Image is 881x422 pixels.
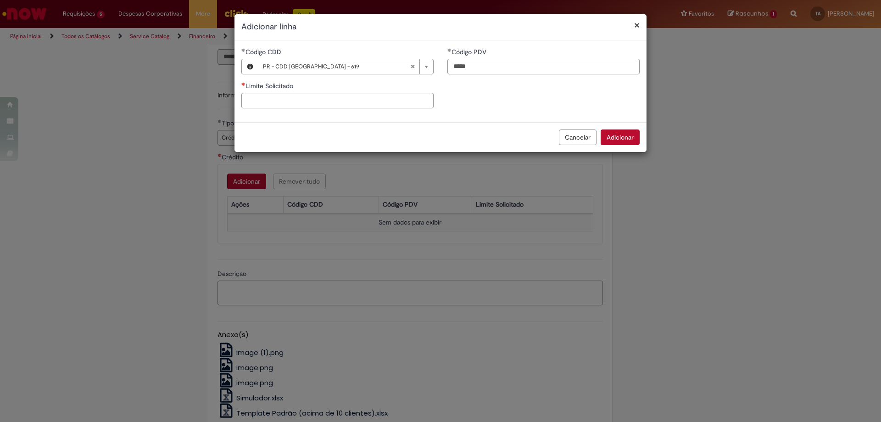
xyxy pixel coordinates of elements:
[245,48,283,56] span: Necessários - Código CDD
[241,48,245,52] span: Obrigatório Preenchido
[258,59,433,74] a: PR - CDD [GEOGRAPHIC_DATA] - 619Limpar campo Código CDD
[241,21,640,33] h2: Adicionar linha
[601,129,640,145] button: Adicionar
[447,59,640,74] input: Código PDV
[447,48,452,52] span: Obrigatório Preenchido
[406,59,419,74] abbr: Limpar campo Código CDD
[559,129,597,145] button: Cancelar
[241,93,434,108] input: Limite Solicitado
[242,59,258,74] button: Código CDD, Visualizar este registro PR - CDD Curitiba - 619
[245,82,295,90] span: Limite Solicitado
[241,82,245,86] span: Necessários
[263,59,410,74] span: PR - CDD [GEOGRAPHIC_DATA] - 619
[452,48,488,56] span: Código PDV
[634,20,640,30] button: Fechar modal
